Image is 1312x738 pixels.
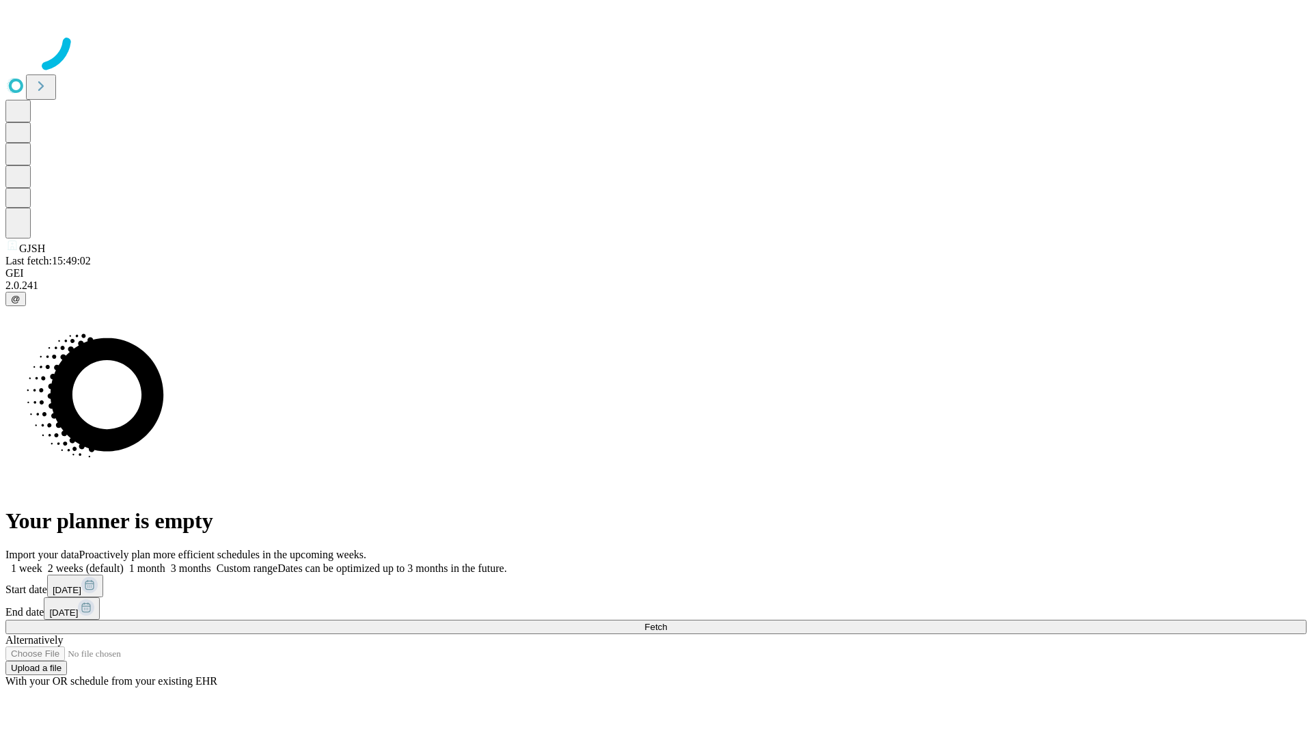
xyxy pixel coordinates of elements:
[5,634,63,646] span: Alternatively
[53,585,81,595] span: [DATE]
[19,243,45,254] span: GJSH
[5,549,79,560] span: Import your data
[49,607,78,618] span: [DATE]
[5,508,1307,534] h1: Your planner is empty
[217,562,277,574] span: Custom range
[644,622,667,632] span: Fetch
[11,294,20,304] span: @
[11,562,42,574] span: 1 week
[5,661,67,675] button: Upload a file
[5,620,1307,634] button: Fetch
[5,597,1307,620] div: End date
[79,549,366,560] span: Proactively plan more efficient schedules in the upcoming weeks.
[5,279,1307,292] div: 2.0.241
[5,267,1307,279] div: GEI
[44,597,100,620] button: [DATE]
[5,575,1307,597] div: Start date
[171,562,211,574] span: 3 months
[277,562,506,574] span: Dates can be optimized up to 3 months in the future.
[5,292,26,306] button: @
[129,562,165,574] span: 1 month
[47,575,103,597] button: [DATE]
[48,562,124,574] span: 2 weeks (default)
[5,675,217,687] span: With your OR schedule from your existing EHR
[5,255,91,266] span: Last fetch: 15:49:02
